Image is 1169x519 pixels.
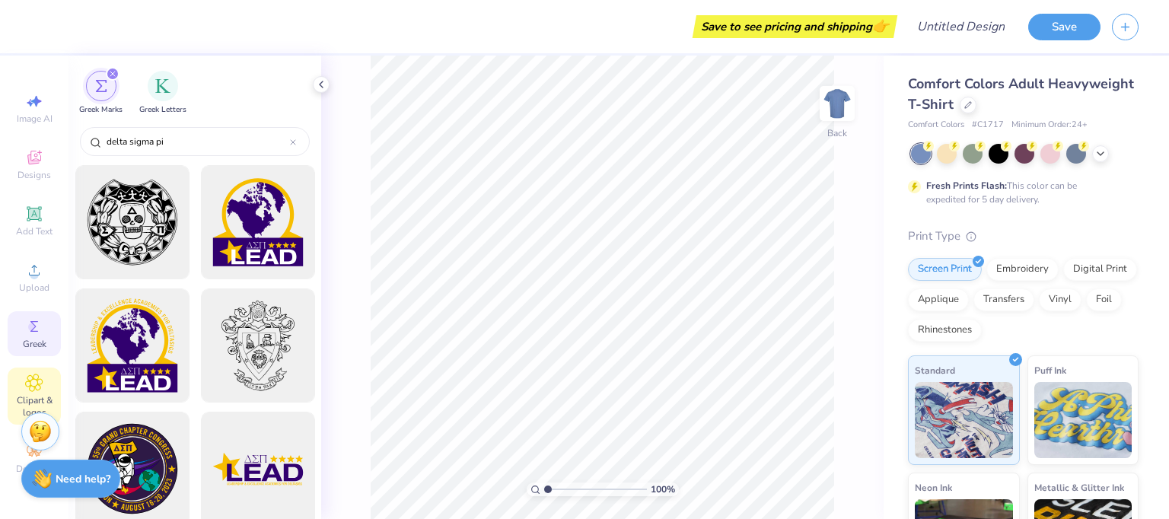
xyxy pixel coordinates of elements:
span: Upload [19,282,49,294]
input: Untitled Design [905,11,1017,42]
span: Clipart & logos [8,394,61,419]
div: filter for Greek Letters [139,71,186,116]
span: # C1717 [972,119,1004,132]
span: Decorate [16,463,53,475]
img: Greek Marks Image [95,80,107,92]
button: filter button [139,71,186,116]
div: Save to see pricing and shipping [696,15,893,38]
img: Standard [915,382,1013,458]
span: 100 % [651,482,675,496]
div: Rhinestones [908,319,982,342]
span: Greek Marks [79,104,123,116]
span: Image AI [17,113,53,125]
input: Try "Alpha" [105,134,290,149]
span: Metallic & Glitter Ink [1034,479,1124,495]
span: Greek Letters [139,104,186,116]
span: 👉 [872,17,889,35]
button: Save [1028,14,1101,40]
span: Neon Ink [915,479,952,495]
div: Vinyl [1039,288,1081,311]
img: Puff Ink [1034,382,1132,458]
img: Back [822,88,852,119]
span: Puff Ink [1034,362,1066,378]
div: Applique [908,288,969,311]
div: Screen Print [908,258,982,281]
button: filter button [79,71,123,116]
div: Digital Print [1063,258,1137,281]
div: Transfers [973,288,1034,311]
img: Greek Letters Image [155,78,170,94]
span: Designs [18,169,51,181]
span: Add Text [16,225,53,237]
span: Comfort Colors [908,119,964,132]
div: Foil [1086,288,1122,311]
div: This color can be expedited for 5 day delivery. [926,179,1113,206]
div: Back [827,126,847,140]
span: Greek [23,338,46,350]
strong: Need help? [56,472,110,486]
strong: Fresh Prints Flash: [926,180,1007,192]
div: filter for Greek Marks [79,71,123,116]
span: Minimum Order: 24 + [1011,119,1088,132]
div: Embroidery [986,258,1059,281]
div: Print Type [908,228,1139,245]
span: Standard [915,362,955,378]
span: Comfort Colors Adult Heavyweight T-Shirt [908,75,1134,113]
